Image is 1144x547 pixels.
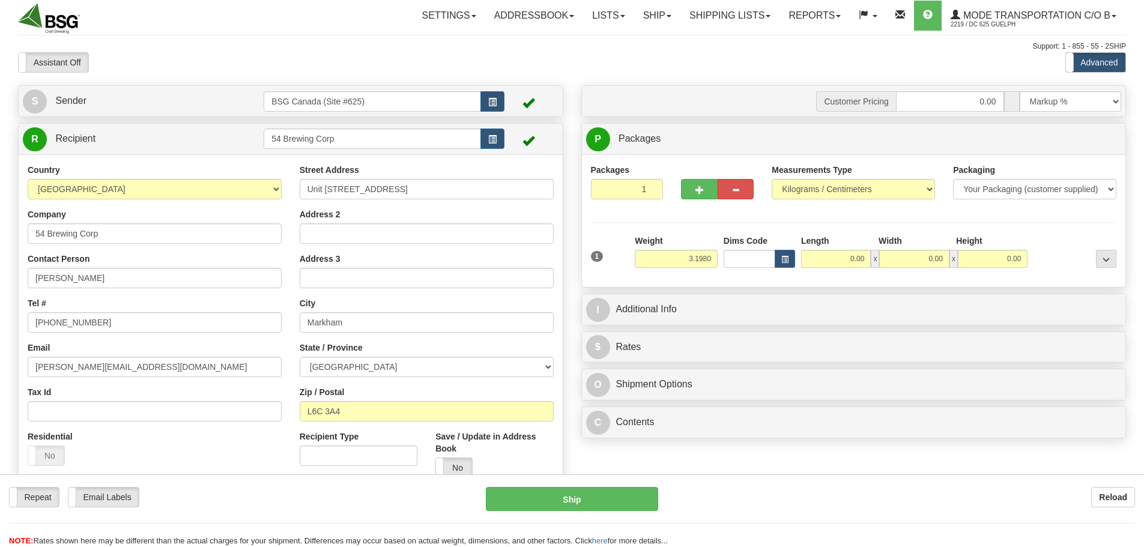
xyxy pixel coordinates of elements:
[300,297,315,309] label: City
[1099,492,1127,502] b: Reload
[960,10,1110,20] span: Mode Transportation c/o B
[485,1,584,31] a: Addressbook
[28,386,51,398] label: Tax Id
[634,1,680,31] a: Ship
[10,488,59,507] label: Repeat
[28,342,50,354] label: Email
[586,297,1122,322] a: IAdditional Info
[264,91,481,112] input: Sender Id
[9,536,33,545] span: NOTE:
[772,164,852,176] label: Measurements Type
[586,127,1122,151] a: P Packages
[1116,212,1143,334] iframe: chat widget
[1091,487,1135,507] button: Reload
[586,298,610,322] span: I
[1066,53,1125,72] label: Advanced
[591,164,630,176] label: Packages
[28,297,46,309] label: Tel #
[18,41,1126,52] div: Support: 1 - 855 - 55 - 2SHIP
[55,133,95,144] span: Recipient
[951,19,1041,31] span: 2219 / DC 625 Guelph
[586,127,610,151] span: P
[591,251,604,262] span: 1
[586,335,610,359] span: $
[871,250,879,268] span: x
[264,128,481,149] input: Recipient Id
[28,446,64,465] label: No
[28,431,73,443] label: Residential
[413,1,485,31] a: Settings
[586,410,1122,435] a: CContents
[55,95,86,106] span: Sender
[586,335,1122,360] a: $Rates
[486,487,658,511] button: Ship
[1096,250,1116,268] div: ...
[724,235,767,247] label: Dims Code
[586,373,610,397] span: O
[586,411,610,435] span: C
[592,536,608,545] a: here
[680,1,779,31] a: Shipping lists
[300,208,340,220] label: Address 2
[619,133,661,144] span: Packages
[949,250,958,268] span: x
[435,431,553,455] label: Save / Update in Address Book
[956,235,982,247] label: Height
[879,235,902,247] label: Width
[28,164,60,176] label: Country
[300,179,554,199] input: Enter a location
[583,1,634,31] a: Lists
[23,127,47,151] span: R
[816,91,895,112] span: Customer Pricing
[18,3,80,34] img: logo2219.jpg
[801,235,829,247] label: Length
[953,164,995,176] label: Packaging
[300,342,363,354] label: State / Province
[942,1,1125,31] a: Mode Transportation c/o B 2219 / DC 625 Guelph
[586,372,1122,397] a: OShipment Options
[23,89,264,113] a: S Sender
[23,89,47,113] span: S
[300,164,359,176] label: Street Address
[300,431,359,443] label: Recipient Type
[19,53,88,72] label: Assistant Off
[23,127,237,151] a: R Recipient
[436,458,472,477] label: No
[635,235,662,247] label: Weight
[779,1,850,31] a: Reports
[68,488,139,507] label: Email Labels
[28,253,89,265] label: Contact Person
[300,386,345,398] label: Zip / Postal
[28,208,66,220] label: Company
[300,253,340,265] label: Address 3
